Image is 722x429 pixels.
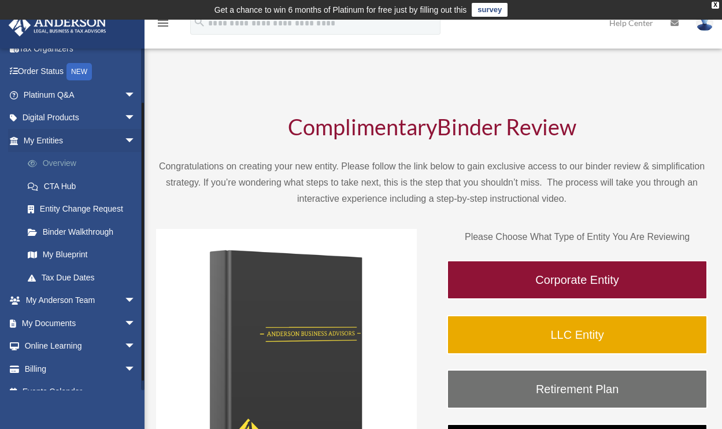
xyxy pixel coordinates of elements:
[696,14,713,31] img: User Pic
[16,175,153,198] a: CTA Hub
[66,63,92,80] div: NEW
[124,357,147,381] span: arrow_drop_down
[8,60,153,84] a: Order StatusNEW
[124,335,147,358] span: arrow_drop_down
[124,129,147,153] span: arrow_drop_down
[8,106,153,130] a: Digital Productsarrow_drop_down
[437,113,576,140] span: Binder Review
[8,289,153,312] a: My Anderson Teamarrow_drop_down
[16,198,153,221] a: Entity Change Request
[8,83,153,106] a: Platinum Q&Aarrow_drop_down
[156,20,170,30] a: menu
[5,14,110,36] img: Anderson Advisors Platinum Portal
[156,16,170,30] i: menu
[16,266,153,289] a: Tax Due Dates
[8,380,153,404] a: Events Calendar
[193,16,206,28] i: search
[447,369,708,409] a: Retirement Plan
[472,3,508,17] a: survey
[288,113,437,140] span: Complimentary
[124,289,147,313] span: arrow_drop_down
[712,2,719,9] div: close
[124,83,147,107] span: arrow_drop_down
[156,158,708,207] p: Congratulations on creating your new entity. Please follow the link below to gain exclusive acces...
[8,357,153,380] a: Billingarrow_drop_down
[447,315,708,354] a: LLC Entity
[447,260,708,299] a: Corporate Entity
[124,106,147,130] span: arrow_drop_down
[447,229,708,245] p: Please Choose What Type of Entity You Are Reviewing
[16,220,147,243] a: Binder Walkthrough
[8,335,153,358] a: Online Learningarrow_drop_down
[214,3,467,17] div: Get a chance to win 6 months of Platinum for free just by filling out this
[8,129,153,152] a: My Entitiesarrow_drop_down
[124,312,147,335] span: arrow_drop_down
[16,243,153,267] a: My Blueprint
[8,312,153,335] a: My Documentsarrow_drop_down
[16,152,153,175] a: Overview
